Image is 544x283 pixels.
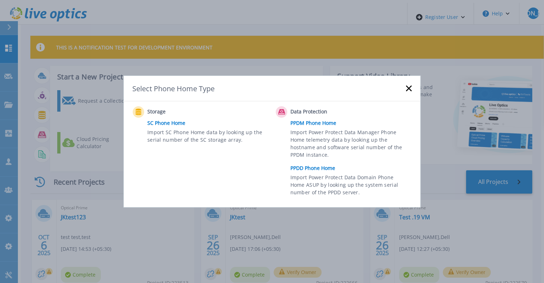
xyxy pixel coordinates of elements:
[290,163,415,174] a: PPDD Phone Home
[147,108,219,116] span: Storage
[132,84,215,93] div: Select Phone Home Type
[290,128,410,161] span: Import Power Protect Data Manager Phone Home telemetry data by looking up the hostname and softwa...
[290,108,362,116] span: Data Protection
[290,118,415,128] a: PPDM Phone Home
[147,118,272,128] a: SC Phone Home
[290,174,410,198] span: Import Power Protect Data Domain Phone Home ASUP by looking up the system serial number of the PP...
[147,128,266,145] span: Import SC Phone Home data by looking up the serial number of the SC storage array.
